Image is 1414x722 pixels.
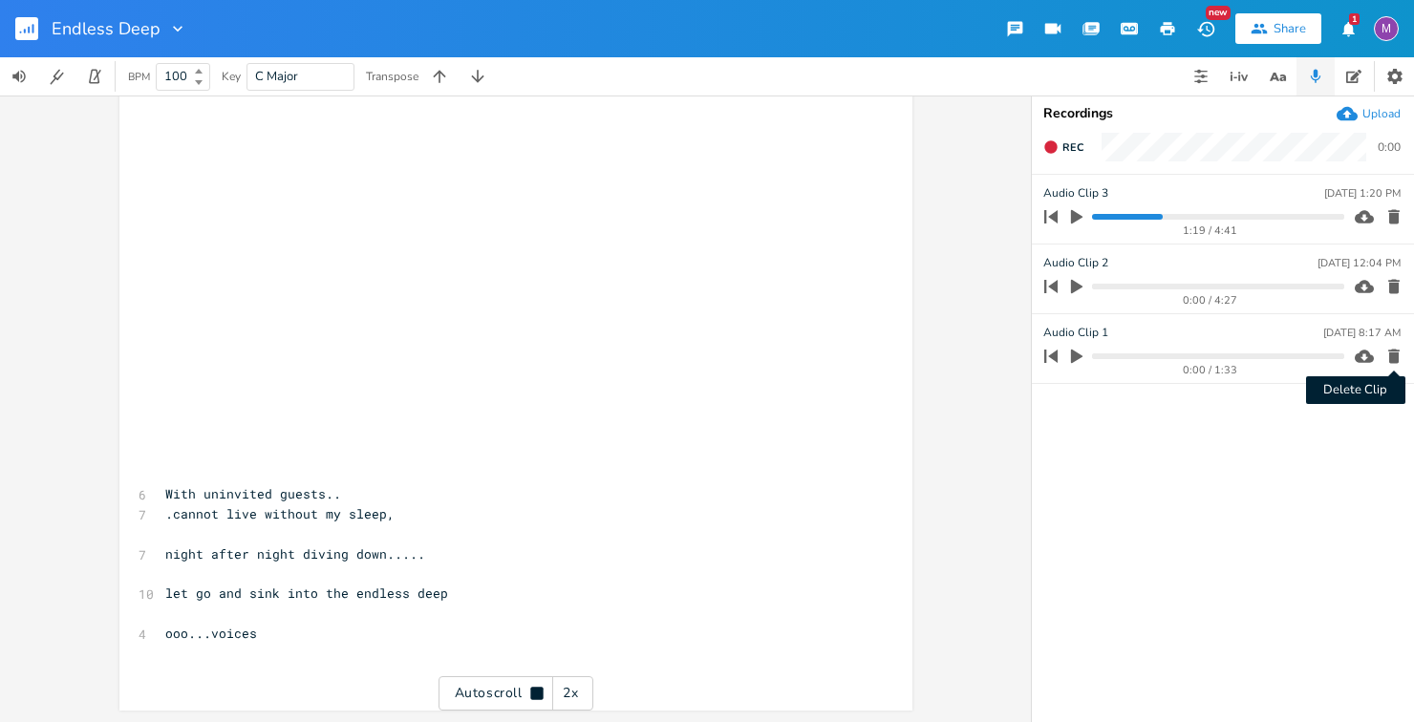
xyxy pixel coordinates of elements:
[1329,11,1367,46] button: 1
[1206,6,1231,20] div: New
[128,72,150,82] div: BPM
[165,584,448,602] span: let go and sink into the endless deep
[165,505,395,522] span: .cannot live without my sleep,
[1318,258,1401,268] div: [DATE] 12:04 PM
[1043,107,1403,120] div: Recordings
[1235,13,1321,44] button: Share
[255,68,298,85] span: C Major
[1036,132,1091,162] button: Rec
[52,20,161,37] span: Endless Deep
[553,676,588,711] div: 2x
[1349,13,1360,25] div: 1
[1378,141,1401,153] div: 0:00
[439,676,593,711] div: Autoscroll
[1043,324,1108,342] span: Audio Clip 1
[366,71,418,82] div: Transpose
[1362,106,1401,121] div: Upload
[1077,225,1344,236] div: 1:19 / 4:41
[165,545,425,563] span: night after night diving down.....
[1043,184,1108,202] span: Audio Clip 3
[165,625,257,642] span: ooo...voices
[1187,11,1225,46] button: New
[1043,254,1108,272] span: Audio Clip 2
[1324,188,1401,199] div: [DATE] 1:20 PM
[1337,103,1401,124] button: Upload
[1077,295,1344,306] div: 0:00 / 4:27
[1381,341,1406,372] button: Delete Clip
[1274,20,1306,37] div: Share
[1323,328,1401,338] div: [DATE] 8:17 AM
[1062,140,1083,155] span: Rec
[1374,7,1399,51] button: M
[165,485,341,502] span: With uninvited guests..
[222,71,241,82] div: Key
[1077,365,1344,375] div: 0:00 / 1:33
[1374,16,1399,41] div: melindameshad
